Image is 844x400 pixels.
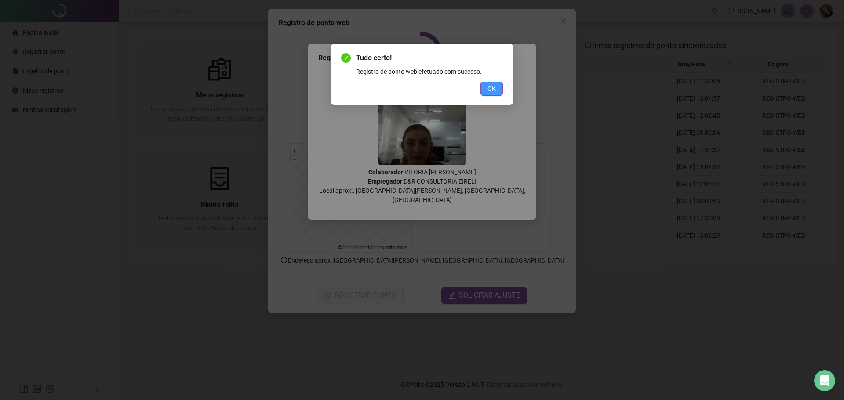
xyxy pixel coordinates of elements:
[356,53,503,63] span: Tudo certo!
[356,67,503,76] div: Registro de ponto web efetuado com sucesso.
[480,82,503,96] button: OK
[487,84,496,94] span: OK
[814,370,835,391] div: Open Intercom Messenger
[341,53,351,63] span: check-circle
